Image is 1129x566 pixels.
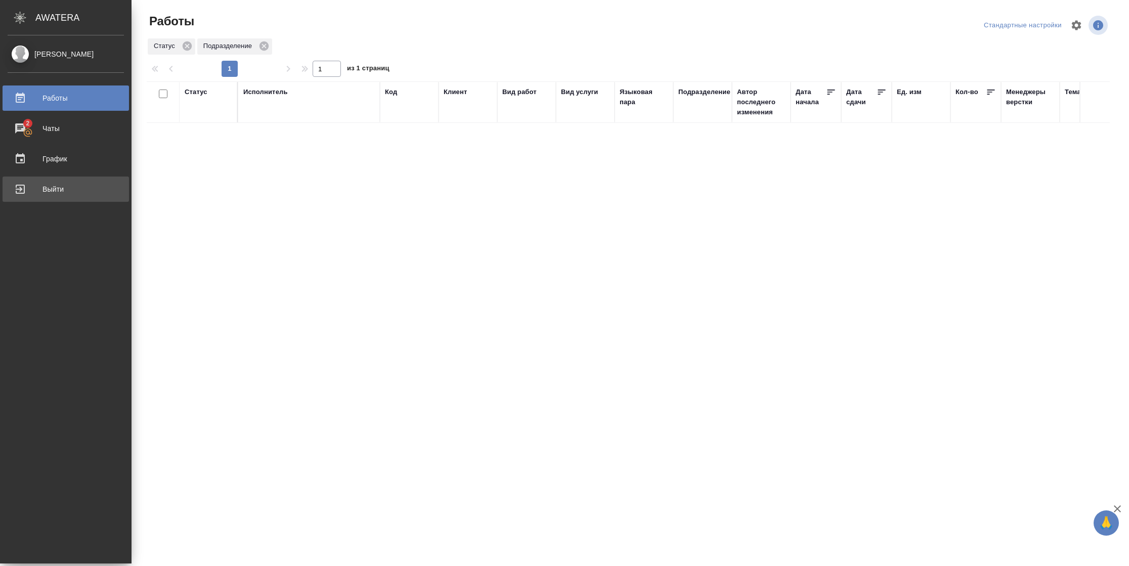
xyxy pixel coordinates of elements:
[3,177,129,202] a: Выйти
[796,87,826,107] div: Дата начала
[385,87,397,97] div: Код
[147,13,194,29] span: Работы
[956,87,978,97] div: Кол-во
[35,8,132,28] div: AWATERA
[897,87,922,97] div: Ед. изм
[154,41,179,51] p: Статус
[1089,16,1110,35] span: Посмотреть информацию
[185,87,207,97] div: Статус
[1006,87,1055,107] div: Менеджеры верстки
[148,38,195,55] div: Статус
[243,87,288,97] div: Исполнитель
[20,118,35,128] span: 2
[1098,512,1115,534] span: 🙏
[203,41,255,51] p: Подразделение
[197,38,272,55] div: Подразделение
[3,116,129,141] a: 2Чаты
[8,151,124,166] div: График
[1094,510,1119,536] button: 🙏
[3,146,129,171] a: График
[8,49,124,60] div: [PERSON_NAME]
[678,87,730,97] div: Подразделение
[846,87,877,107] div: Дата сдачи
[3,85,129,111] a: Работы
[502,87,537,97] div: Вид работ
[1064,13,1089,37] span: Настроить таблицу
[620,87,668,107] div: Языковая пара
[561,87,598,97] div: Вид услуги
[1065,87,1095,97] div: Тематика
[444,87,467,97] div: Клиент
[8,121,124,136] div: Чаты
[737,87,786,117] div: Автор последнего изменения
[981,18,1064,33] div: split button
[8,182,124,197] div: Выйти
[8,91,124,106] div: Работы
[347,62,389,77] span: из 1 страниц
